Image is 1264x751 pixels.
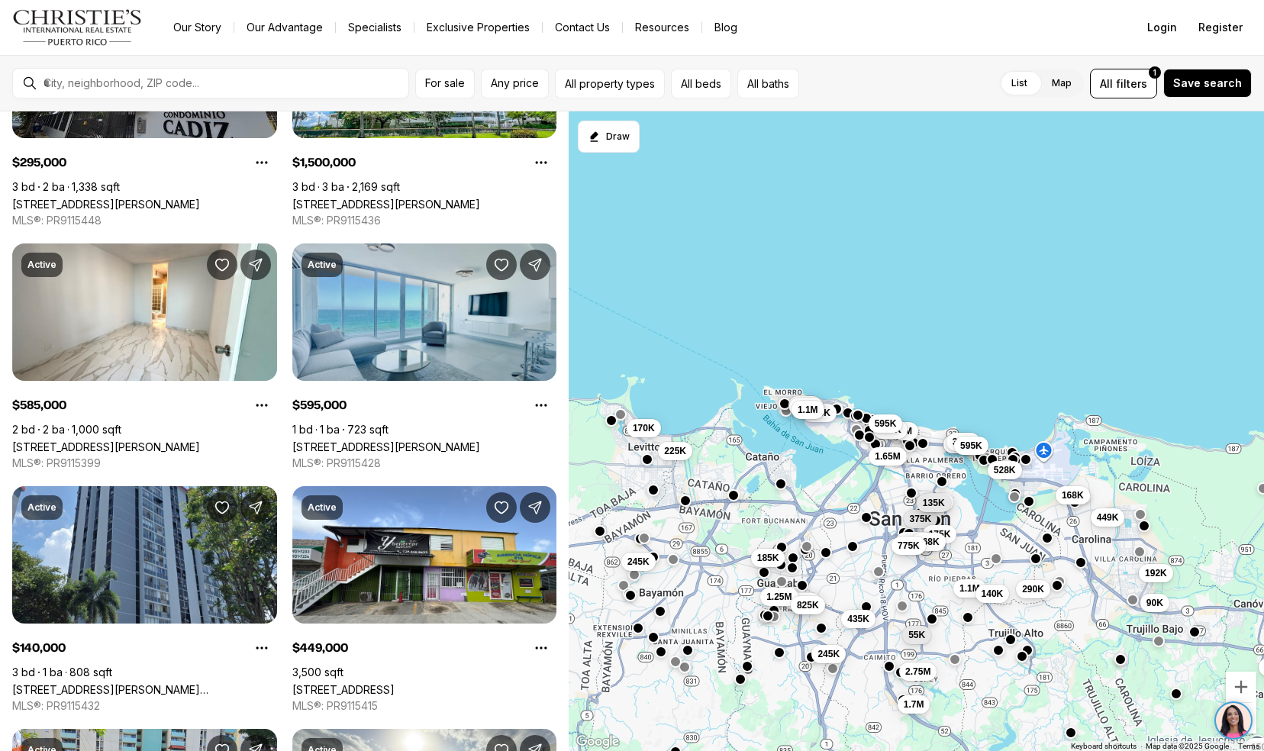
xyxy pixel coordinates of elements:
button: Start drawing [578,121,640,153]
button: Property options [247,147,277,178]
a: Our Advantage [234,17,335,38]
button: 595K [954,437,988,455]
span: 185K [756,551,779,563]
span: Map data ©2025 Google [1146,742,1229,750]
img: logo [12,9,143,46]
span: 140K [981,587,1003,599]
button: Contact Us [543,17,622,38]
span: 168K [917,536,940,548]
button: Save Property: 2 ALMONTE #411 [207,492,237,523]
a: Our Story [161,17,234,38]
button: 775K [892,537,926,555]
button: 350K [946,433,980,451]
a: Exclusive Properties [414,17,542,38]
button: 2.75M [899,662,937,680]
a: Specialists [336,17,414,38]
button: All property types [555,69,665,98]
button: 192K [1139,564,1173,582]
button: 1.2M [943,434,975,453]
span: 1 [1153,66,1156,79]
span: 1.1M [798,403,818,415]
span: 3M [899,425,912,437]
a: 253 253 CALLE CHILE CONDO CADIZ #9D, SAN JUAN PR, 00917 [12,198,200,211]
span: 2.75M [905,665,930,677]
p: Active [27,259,56,271]
span: 950K [879,424,901,436]
span: Save search [1173,77,1242,89]
button: Save search [1163,69,1252,98]
span: 775K [898,540,920,552]
span: Any price [491,77,539,89]
button: 1.65M [869,447,906,466]
button: Register [1189,12,1252,43]
button: Property options [526,390,556,421]
span: 825K [797,599,819,611]
a: Resources [623,17,701,38]
button: 630K [787,592,821,611]
span: 245K [627,555,650,567]
a: 2 ALMONTE #411, SAN JUAN PR, 00926 [12,683,277,696]
button: Share Property [520,250,550,280]
button: 950K [873,421,908,439]
span: 175K [928,527,950,540]
span: 1.2M [949,437,969,450]
span: 1.7M [903,698,924,710]
span: 168K [1062,488,1084,501]
img: be3d4b55-7850-4bcb-9297-a2f9cd376e78.png [9,9,44,44]
a: 1035 Ashford MIRADOR DEL CONDADO #204, SAN JUAN PR, 00907 [292,440,480,453]
a: A13 GALICIA AVE., CASTELLANA GARDENS DEV., CAROLINA PR, 00983 [292,683,395,696]
button: 1.48M [896,531,933,550]
button: Save Property: 1479 ASHFORD AVENUE #916 [207,250,237,280]
button: 170K [627,418,661,437]
button: 995K [783,591,817,610]
label: List [999,69,1040,97]
span: Login [1147,21,1177,34]
p: Active [308,259,337,271]
span: 135K [922,497,944,509]
span: 350K [952,436,974,448]
span: 595K [960,440,982,452]
span: Register [1198,21,1243,34]
button: 1.1M [792,400,824,418]
button: 245K [811,645,846,663]
span: 449K [1096,511,1118,523]
span: 895K [808,407,830,419]
button: All beds [671,69,731,98]
button: 225K [658,442,692,460]
span: 435K [847,612,869,624]
button: 3M [893,422,918,440]
button: 140K [975,584,1009,602]
button: Share Property [240,492,271,523]
span: 630K [793,595,815,608]
a: 550 AVENIDA CONSTITUCION #1210, SAN JUAN PR, 00901 [292,198,480,211]
button: Allfilters1 [1090,69,1157,98]
span: All [1100,76,1113,92]
button: 168K [1056,485,1090,504]
button: Save Property: 1035 Ashford MIRADOR DEL CONDADO #204 [486,250,517,280]
span: 290K [1022,582,1044,595]
button: Share Property [240,250,271,280]
button: Property options [526,633,556,663]
button: 478K [788,398,823,416]
button: Save Property: A13 GALICIA AVE., CASTELLANA GARDENS DEV. [486,492,517,523]
span: 225K [664,445,686,457]
button: 295K [919,493,953,511]
button: 375K [903,509,937,527]
button: 528K [987,461,1021,479]
span: 55K [908,629,925,641]
button: 90K [1140,593,1169,611]
span: 1.65M [875,450,900,463]
button: 595K [868,414,902,432]
span: 1.25M [766,590,792,602]
button: 895K [802,404,837,422]
span: 478K [795,401,817,413]
button: 185K [750,548,785,566]
button: For sale [415,69,475,98]
span: filters [1116,76,1147,92]
span: 1.1M [959,582,980,595]
span: 90K [1146,596,1162,608]
button: Login [1138,12,1186,43]
button: Property options [526,147,556,178]
span: 170K [633,421,655,434]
